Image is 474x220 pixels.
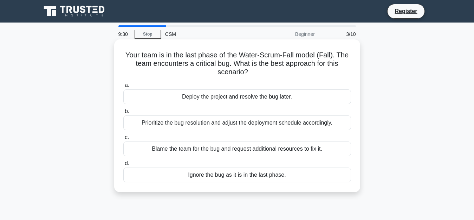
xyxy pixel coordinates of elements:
div: Beginner [258,27,319,41]
div: Deploy the project and resolve the bug later. [123,89,351,104]
div: Ignore the bug as it is in the last phase. [123,168,351,182]
span: d. [125,160,129,166]
span: a. [125,82,129,88]
div: Blame the team for the bug and request additional resources to fix it. [123,142,351,156]
div: 3/10 [319,27,360,41]
div: Prioritize the bug resolution and adjust the deployment schedule accordingly. [123,115,351,130]
span: c. [125,134,129,140]
h5: Your team is in the last phase of the Water-Scrum-Fall model (Fall). The team encounters a critic... [123,51,352,77]
span: b. [125,108,129,114]
div: CSM [161,27,258,41]
a: Register [390,7,421,15]
a: Stop [135,30,161,39]
div: 9:30 [114,27,135,41]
